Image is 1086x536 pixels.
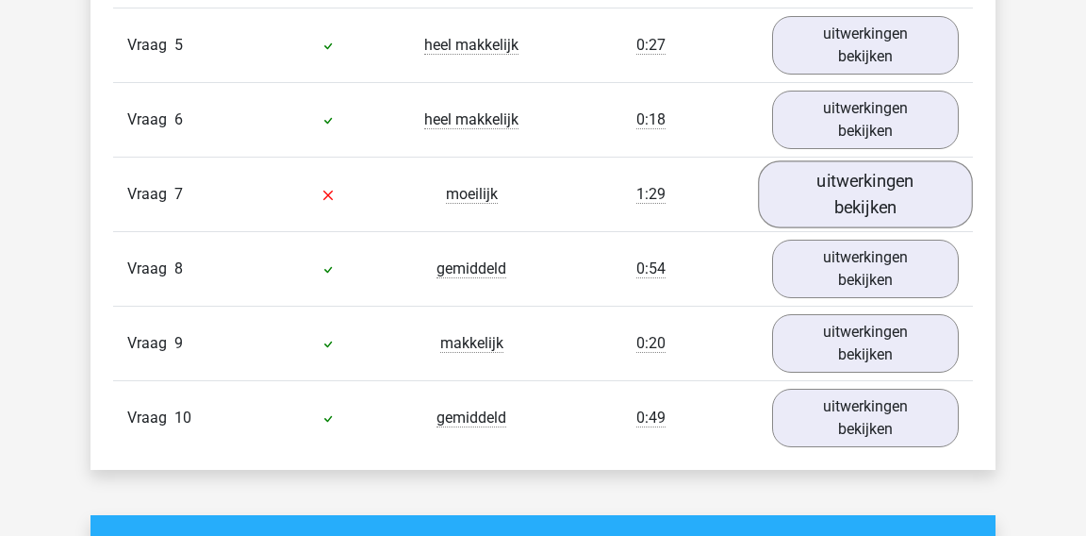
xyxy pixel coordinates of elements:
a: uitwerkingen bekijken [772,16,959,75]
a: uitwerkingen bekijken [772,91,959,149]
span: Vraag [127,109,174,131]
span: 5 [174,36,183,54]
span: 0:54 [636,260,666,278]
span: 6 [174,110,183,128]
span: 0:18 [636,110,666,129]
span: 10 [174,409,191,427]
span: Vraag [127,34,174,57]
span: 7 [174,185,183,203]
span: makkelijk [440,334,503,353]
span: 9 [174,334,183,352]
span: heel makkelijk [424,36,518,55]
span: 0:49 [636,409,666,427]
span: Vraag [127,407,174,429]
span: gemiddeld [436,409,506,427]
a: uitwerkingen bekijken [758,160,973,227]
a: uitwerkingen bekijken [772,389,959,447]
span: heel makkelijk [424,110,518,129]
span: 0:20 [636,334,666,353]
span: 1:29 [636,185,666,204]
span: gemiddeld [436,260,506,278]
span: Vraag [127,332,174,355]
span: Vraag [127,183,174,206]
a: uitwerkingen bekijken [772,240,959,298]
span: 8 [174,260,183,277]
span: 0:27 [636,36,666,55]
span: Vraag [127,258,174,280]
span: moeilijk [446,185,498,204]
a: uitwerkingen bekijken [772,314,959,373]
